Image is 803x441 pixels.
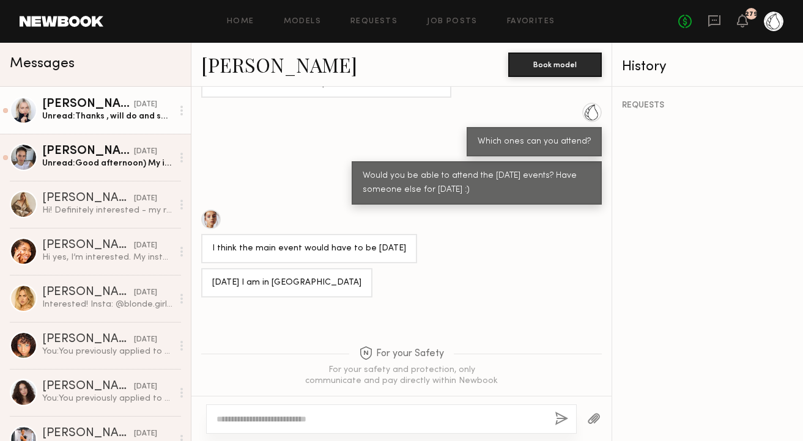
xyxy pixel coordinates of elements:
[134,240,157,252] div: [DATE]
[134,334,157,346] div: [DATE]
[42,252,172,263] div: Hi yes, I’m interested. My instagram is @[DOMAIN_NAME]
[42,381,134,393] div: [PERSON_NAME]
[42,111,172,122] div: Unread: Thanks , will do and send u over before [DATE] 🙏🏼
[507,18,555,26] a: Favorites
[622,101,793,110] div: REQUESTS
[212,242,406,256] div: I think the main event would have to be [DATE]
[508,53,602,77] button: Book model
[134,428,157,440] div: [DATE]
[42,393,172,404] div: You: You previously applied to a job, we sell our Chlorophyll Water at [PERSON_NAME] in [GEOGRAPH...
[284,18,321,26] a: Models
[134,287,157,299] div: [DATE]
[478,135,591,149] div: Which ones can you attend?
[134,193,157,205] div: [DATE]
[227,18,254,26] a: Home
[42,428,134,440] div: [PERSON_NAME]
[42,205,172,216] div: Hi! Definitely interested - my rates are typically a bit higher. Does $300 work? My Instagram is ...
[134,146,157,158] div: [DATE]
[134,381,157,393] div: [DATE]
[745,11,758,18] div: 279
[42,98,134,111] div: [PERSON_NAME]
[622,60,793,74] div: History
[134,99,157,111] div: [DATE]
[427,18,478,26] a: Job Posts
[42,145,134,158] div: [PERSON_NAME]
[212,276,361,290] div: [DATE] I am in [GEOGRAPHIC_DATA]
[42,158,172,169] div: Unread: Good afternoon) My instagram: tanyaartiukh
[42,286,134,299] div: [PERSON_NAME]
[201,51,357,78] a: [PERSON_NAME]
[42,346,172,357] div: You: You previously applied to a job, we sell our Chlorophyll Water at [PERSON_NAME] in [GEOGRAPH...
[42,333,134,346] div: [PERSON_NAME]
[42,239,134,252] div: [PERSON_NAME]
[10,57,75,71] span: Messages
[363,169,591,197] div: Would you be able to attend the [DATE] events? Have someone else for [DATE] :)
[508,59,602,69] a: Book model
[304,365,500,387] div: For your safety and protection, only communicate and pay directly within Newbook
[359,346,444,362] span: For your Safety
[350,18,398,26] a: Requests
[42,192,134,205] div: [PERSON_NAME]
[42,299,172,310] div: Interested! Insta: @blonde.girlyy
